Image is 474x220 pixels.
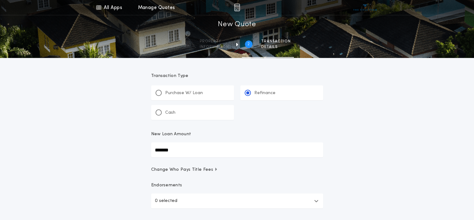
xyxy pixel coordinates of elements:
span: Change Who Pays Title Fees [151,167,218,173]
button: Change Who Pays Title Fees [151,167,323,173]
p: New Loan Amount [151,131,191,137]
span: Property [200,39,229,44]
span: information [200,45,229,50]
p: Transaction Type [151,73,323,79]
span: Transaction [261,39,291,44]
p: Refinance [254,90,275,96]
span: details [261,45,291,50]
input: New Loan Amount [151,142,323,157]
p: Cash [165,110,175,116]
button: 0 selected [151,194,323,208]
p: Purchase W/ Loan [165,90,203,96]
img: img [234,4,240,11]
img: vs-icon [353,4,377,11]
h1: New Quote [218,20,256,30]
p: Endorsements [151,182,323,189]
p: 0 selected [155,197,177,205]
h2: 2 [247,42,250,47]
